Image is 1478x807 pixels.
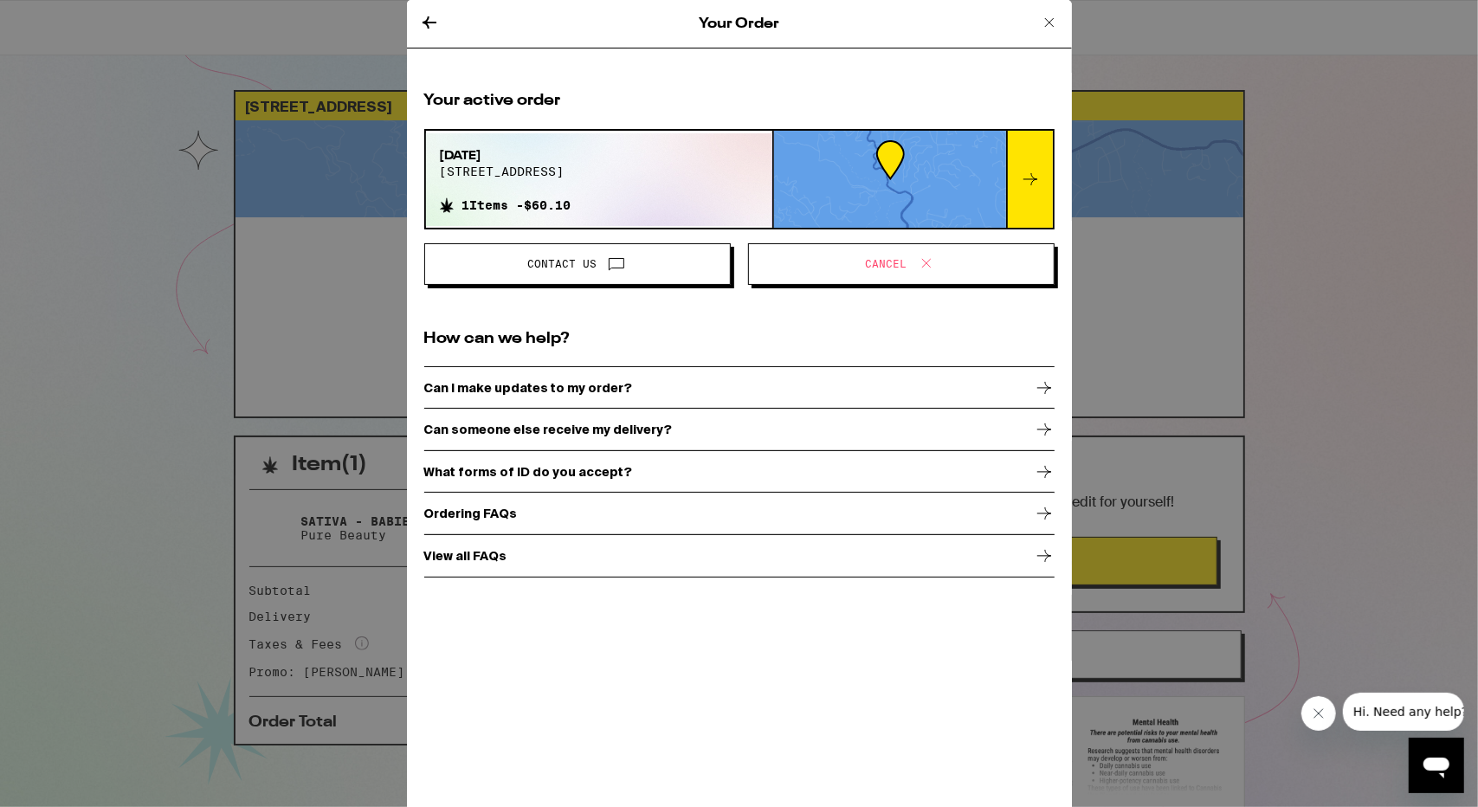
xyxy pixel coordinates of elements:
p: What forms of ID do you accept? [424,465,633,479]
p: Can someone else receive my delivery? [424,423,673,436]
h2: How can we help? [424,328,1055,350]
p: Can I make updates to my order? [424,381,633,395]
p: View all FAQs [424,549,507,563]
a: Can someone else receive my delivery? [424,410,1055,452]
h2: Your active order [424,90,1055,112]
p: Ordering FAQs [424,507,518,520]
a: Ordering FAQs [424,494,1055,536]
button: Cancel [748,243,1055,285]
span: Cancel [866,259,907,269]
iframe: Message from company [1343,693,1464,731]
button: Contact Us [424,243,731,285]
a: Can I make updates to my order? [424,367,1055,410]
iframe: Button to launch messaging window [1409,738,1464,793]
span: Hi. Need any help? [10,12,125,26]
iframe: Close message [1301,696,1336,731]
span: Contact Us [528,259,597,269]
a: What forms of ID do you accept? [424,451,1055,494]
span: 1 Items - $60.10 [462,198,571,212]
a: View all FAQs [424,535,1055,578]
span: [DATE] [440,147,571,165]
span: [STREET_ADDRESS] [440,165,571,178]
